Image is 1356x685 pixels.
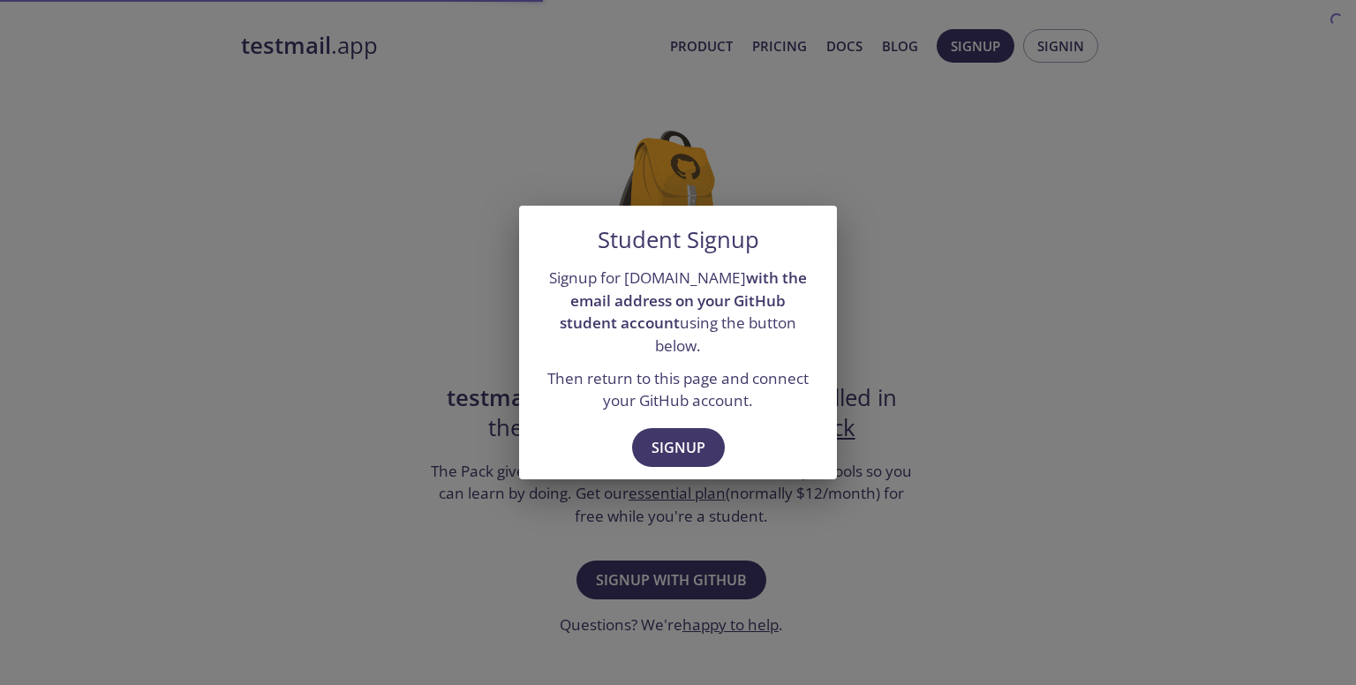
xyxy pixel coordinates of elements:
p: Then return to this page and connect your GitHub account. [540,367,816,412]
h5: Student Signup [598,227,759,253]
strong: with the email address on your GitHub student account [560,267,807,333]
button: Signup [632,428,725,467]
span: Signup [652,435,705,460]
p: Signup for [DOMAIN_NAME] using the button below. [540,267,816,358]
